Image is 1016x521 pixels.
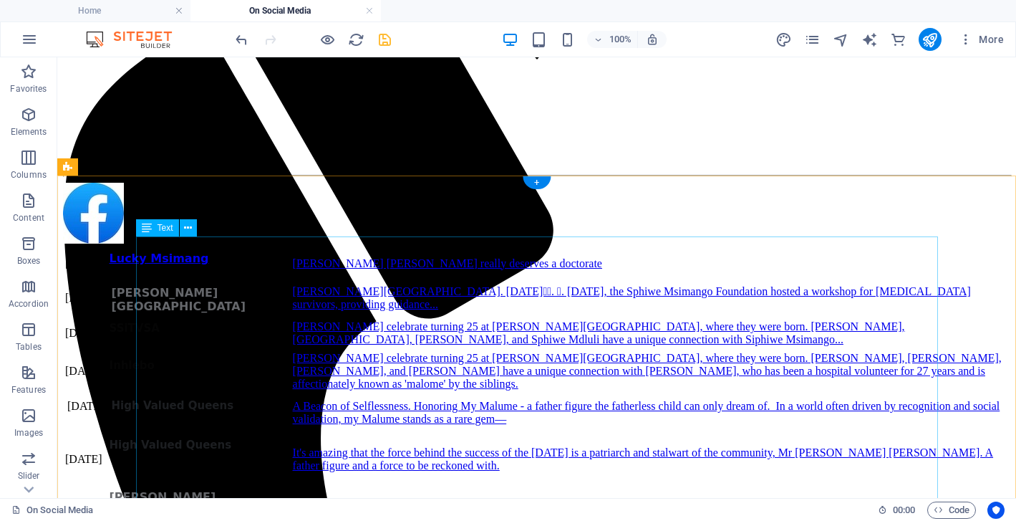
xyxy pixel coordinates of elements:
[347,31,364,48] button: reload
[609,31,632,48] h6: 100%
[775,31,793,48] button: design
[18,470,40,482] p: Slider
[190,3,381,19] h4: On Social Media
[921,32,938,48] i: Publish
[893,502,915,519] span: 00 00
[9,298,49,310] p: Accordion
[959,32,1004,47] span: More
[927,502,976,519] button: Code
[10,83,47,95] p: Favorites
[953,28,1010,51] button: More
[919,28,942,51] button: publish
[523,176,551,189] div: +
[233,32,250,48] i: Undo: Change text (Ctrl+Z)
[890,31,907,48] button: commerce
[587,31,638,48] button: 100%
[11,169,47,181] p: Columns
[987,502,1005,519] button: Usercentrics
[11,126,47,138] p: Elements
[82,31,190,48] img: Editor Logo
[11,384,46,396] p: Features
[16,341,42,353] p: Tables
[11,502,94,519] a: Click to cancel selection. Double-click to open Pages
[158,224,173,232] span: Text
[903,505,905,515] span: :
[878,502,916,519] h6: Session time
[861,31,879,48] button: text_generator
[233,31,250,48] button: undo
[14,427,44,439] p: Images
[833,31,850,48] button: navigator
[13,212,44,224] p: Content
[934,502,969,519] span: Code
[804,31,821,48] button: pages
[861,32,878,48] i: AI Writer
[17,255,41,267] p: Boxes
[376,31,393,48] button: save
[890,32,906,48] i: Commerce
